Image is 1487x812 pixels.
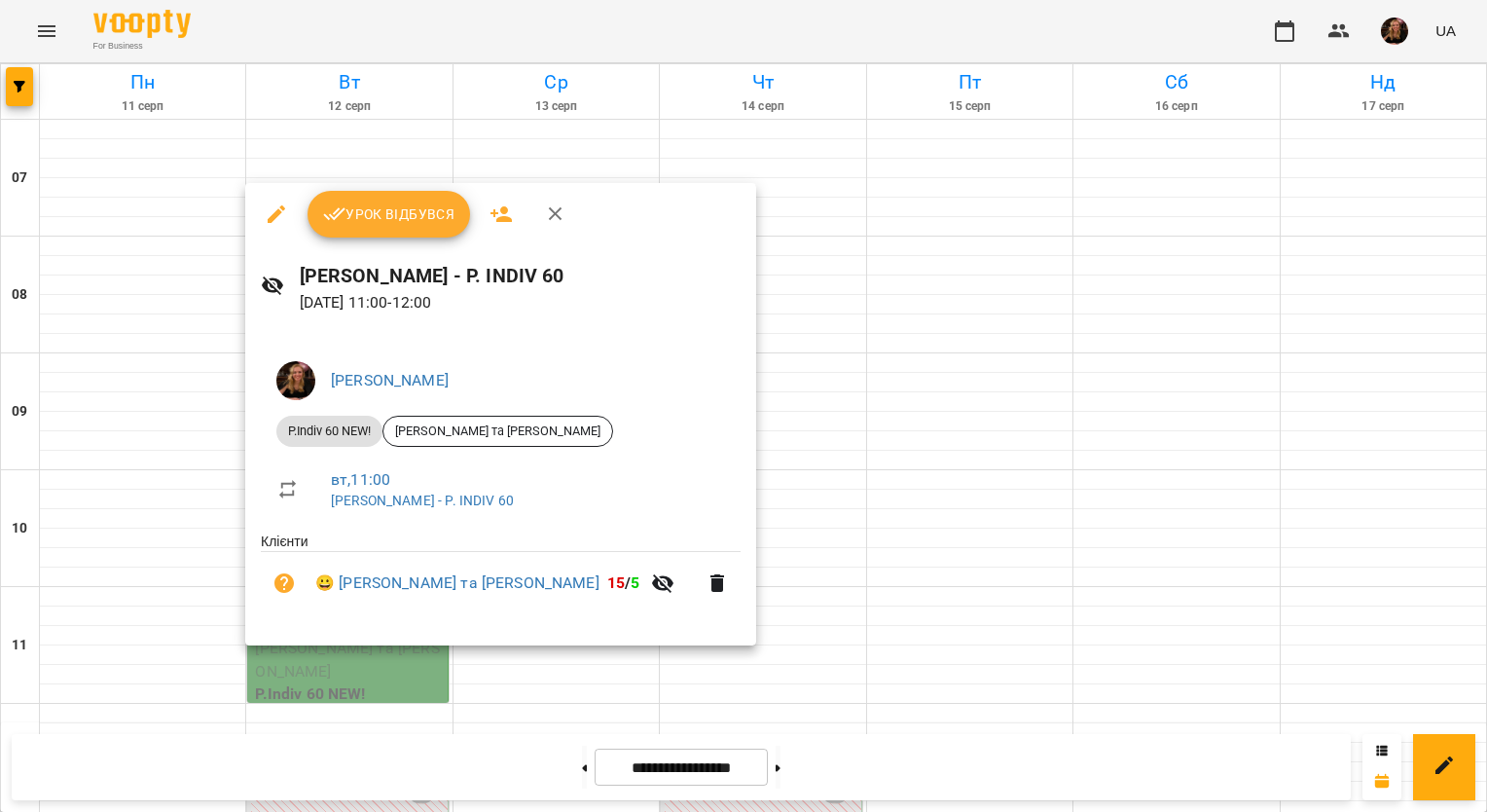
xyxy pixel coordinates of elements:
[631,573,639,592] span: 5
[607,573,640,592] b: /
[607,573,625,592] span: 15
[331,371,449,389] a: [PERSON_NAME]
[382,416,613,447] div: [PERSON_NAME] та [PERSON_NAME]
[300,261,741,291] h6: [PERSON_NAME] - P. INDIV 60
[323,203,455,226] span: Урок відбувся
[383,423,612,440] span: [PERSON_NAME] та [PERSON_NAME]
[261,532,741,622] ul: Клієнти
[276,423,382,440] span: P.Indiv 60 NEW!
[276,361,315,400] img: 019b2ef03b19e642901f9fba5a5c5a68.jpg
[315,572,599,595] a: 😀 [PERSON_NAME] та [PERSON_NAME]
[300,291,741,314] p: [DATE] 11:00 - 12:00
[331,493,514,508] a: [PERSON_NAME] - P. INDIV 60
[308,191,471,238] button: Урок відбувся
[261,560,308,607] button: Візит ще не сплачено. Додати оплату?
[331,470,390,489] a: вт , 11:00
